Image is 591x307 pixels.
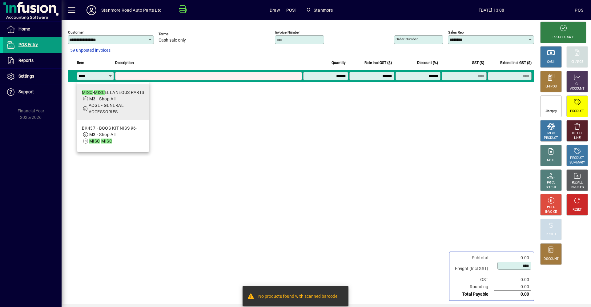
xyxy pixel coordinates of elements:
[89,103,124,114] span: ACGE - GENERAL ACCESSORIES
[544,257,558,261] div: DISCOUNT
[82,89,144,96] div: - ELLANEOUS PARTS
[553,35,574,40] div: PROCESS SALE
[547,205,555,210] div: HOLD
[115,59,134,66] span: Description
[570,156,584,160] div: PRODUCT
[3,84,62,100] a: Support
[3,69,62,84] a: Settings
[89,96,116,101] span: M3 - Shop All
[417,59,438,66] span: Discount (%)
[68,30,84,34] mat-label: Customer
[3,53,62,68] a: Reports
[409,5,575,15] span: [DATE] 13:08
[570,185,584,190] div: INVOICES
[101,139,112,143] em: MISC
[571,60,583,64] div: CHARGE
[494,291,531,298] td: 0.00
[332,59,346,66] span: Quantity
[544,136,558,140] div: PRODUCT
[569,160,585,165] div: SUMMARY
[494,283,531,291] td: 0.00
[18,42,38,47] span: POS Entry
[258,293,337,301] div: No products found with scanned barcode
[286,5,297,15] span: POS1
[89,139,100,143] em: MISC
[573,208,582,212] div: RESET
[572,180,583,185] div: RECALL
[94,90,105,95] em: MISC
[364,59,392,66] span: Rate incl GST ($)
[547,131,555,136] div: MISC
[314,5,333,15] span: Stanmore
[570,109,584,114] div: PRODUCT
[448,30,464,34] mat-label: Sales rep
[575,82,579,87] div: GL
[270,5,280,15] span: Draw
[101,5,162,15] div: Stanmore Road Auto Parts Ltd
[18,58,34,63] span: Reports
[70,47,111,54] span: 59 unposted invoices
[452,283,494,291] td: Rounding
[18,89,34,94] span: Support
[574,136,580,140] div: LINE
[452,261,494,276] td: Freight (Incl GST)
[452,291,494,298] td: Total Payable
[18,74,34,79] span: Settings
[452,276,494,283] td: GST
[89,139,112,143] span: -
[82,125,137,131] div: BK437 - BOOS KIT NISS 96-
[547,180,555,185] div: PRICE
[159,38,186,43] span: Cash sale only
[500,59,532,66] span: Extend incl GST ($)
[494,254,531,261] td: 0.00
[82,5,101,16] button: Profile
[546,232,556,237] div: PROFIT
[545,210,557,214] div: INVOICE
[82,90,93,95] em: MISC
[18,26,30,31] span: Home
[545,109,557,114] div: Afterpay
[396,37,418,41] mat-label: Order number
[547,60,555,64] div: CASH
[159,32,195,36] span: Terms
[572,131,582,136] div: DELETE
[68,45,113,56] button: 59 unposted invoices
[575,5,583,15] div: POS
[570,87,584,91] div: ACCOUNT
[304,5,336,16] span: Stanmore
[547,158,555,163] div: NOTE
[546,185,557,190] div: SELECT
[77,59,84,66] span: Item
[275,30,300,34] mat-label: Invoice number
[472,59,484,66] span: GST ($)
[545,84,557,89] div: EFTPOS
[89,132,116,137] span: M3 - Shop All
[3,22,62,37] a: Home
[494,276,531,283] td: 0.00
[77,120,149,149] mat-option: BK437 - BOOS KIT NISS 96-
[452,254,494,261] td: Subtotal
[77,84,149,120] mat-option: MISC - MISCELLANEOUS PARTS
